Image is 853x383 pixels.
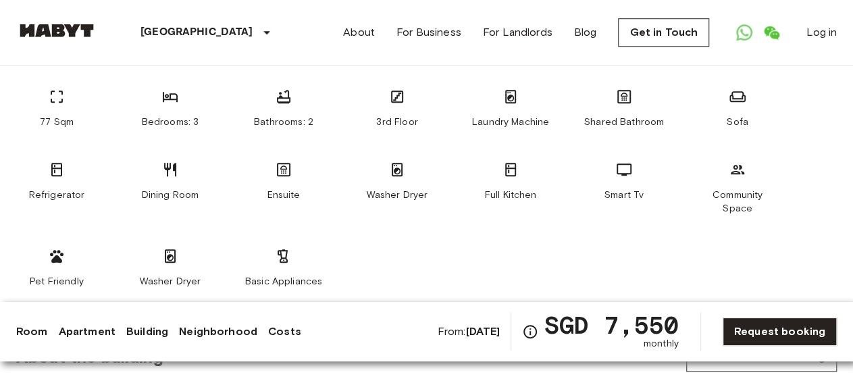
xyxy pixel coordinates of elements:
span: Community Space [697,188,778,215]
span: Basic Appliances [245,275,322,288]
a: Blog [574,24,597,41]
span: 77 Sqm [40,116,74,129]
img: Habyt [16,24,97,37]
a: Costs [268,324,301,340]
span: Sofa [727,116,748,129]
p: [GEOGRAPHIC_DATA] [140,24,253,41]
span: Smart Tv [604,188,644,202]
a: Get in Touch [618,18,709,47]
a: Open WhatsApp [731,19,758,46]
span: Ensuite [267,188,300,202]
span: Washer Dryer [367,188,428,202]
a: About [343,24,375,41]
span: Dining Room [142,188,199,202]
span: Shared Bathroom [584,116,664,129]
span: Refrigerator [29,188,85,202]
span: Bathrooms: 2 [254,116,313,129]
span: Washer Dryer [140,275,201,288]
a: Room [16,324,48,340]
span: From: [438,324,500,339]
span: Full Kitchen [485,188,537,202]
span: 3rd Floor [376,116,417,129]
a: For Landlords [483,24,552,41]
b: [DATE] [465,325,500,338]
a: Neighborhood [179,324,257,340]
span: Bedrooms: 3 [142,116,199,129]
span: Laundry Machine [472,116,549,129]
a: For Business [396,24,461,41]
span: SGD 7,550 [544,313,678,337]
a: Building [126,324,168,340]
a: Request booking [723,317,837,346]
svg: Check cost overview for full price breakdown. Please note that discounts apply to new joiners onl... [522,324,538,340]
a: Apartment [59,324,115,340]
span: monthly [644,337,679,351]
a: Log in [806,24,837,41]
span: Pet Friendly [30,275,84,288]
a: Open WeChat [758,19,785,46]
